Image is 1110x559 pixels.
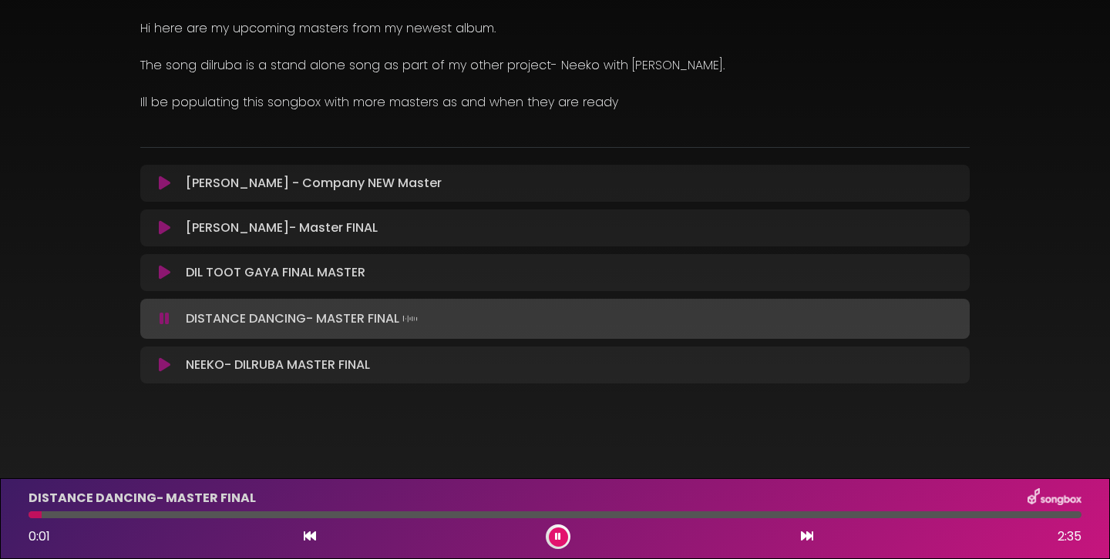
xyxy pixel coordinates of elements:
[140,19,970,38] p: Hi here are my upcoming masters from my newest album.
[186,219,378,237] p: [PERSON_NAME]- Master FINAL
[399,308,421,330] img: waveform4.gif
[140,56,970,75] p: The song dilruba is a stand alone song as part of my other project- Neeko with [PERSON_NAME].
[140,93,970,112] p: Ill be populating this songbox with more masters as and when they are ready
[186,308,421,330] p: DISTANCE DANCING- MASTER FINAL
[186,263,365,282] p: DIL TOOT GAYA FINAL MASTER
[186,356,370,374] p: NEEKO- DILRUBA MASTER FINAL
[186,174,442,192] p: [PERSON_NAME] - Company NEW Master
